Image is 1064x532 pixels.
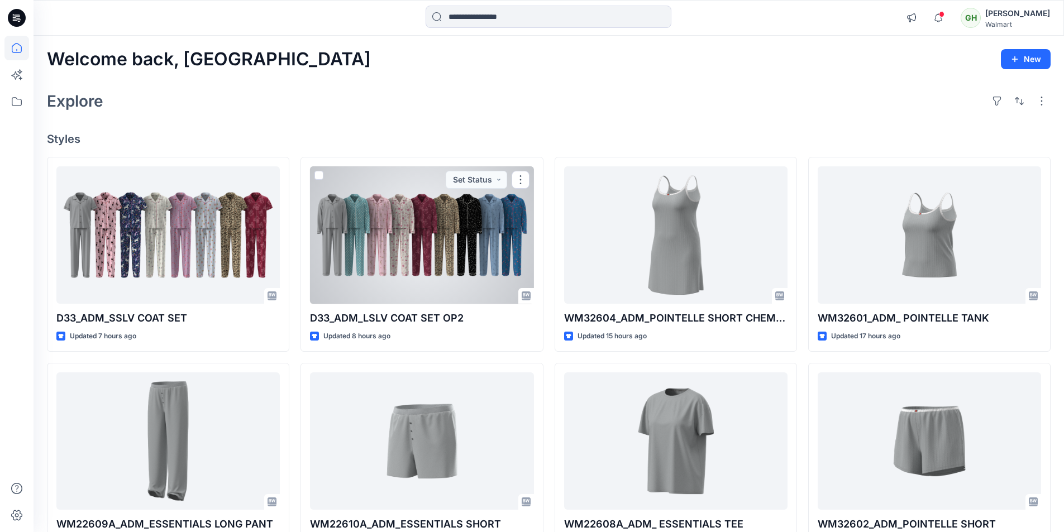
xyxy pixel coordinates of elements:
p: WM22608A_ADM_ ESSENTIALS TEE [564,516,788,532]
p: WM22610A_ADM_ESSENTIALS SHORT [310,516,533,532]
p: Updated 17 hours ago [831,330,900,342]
p: WM22609A_ADM_ESSENTIALS LONG PANT [56,516,280,532]
a: WM32601_ADM_ POINTELLE TANK [818,166,1041,304]
p: D33_ADM_LSLV COAT SET OP2 [310,310,533,326]
a: WM32604_ADM_POINTELLE SHORT CHEMISE [564,166,788,304]
p: WM32602_ADM_POINTELLE SHORT [818,516,1041,532]
div: GH [961,8,981,28]
p: WM32601_ADM_ POINTELLE TANK [818,310,1041,326]
h2: Explore [47,92,103,110]
a: D33_ADM_LSLV COAT SET OP2 [310,166,533,304]
h2: Welcome back, [GEOGRAPHIC_DATA] [47,49,371,70]
p: Updated 7 hours ago [70,330,136,342]
p: Updated 15 hours ago [578,330,647,342]
div: [PERSON_NAME] [985,7,1050,20]
a: WM22609A_ADM_ESSENTIALS LONG PANT [56,372,280,510]
a: WM22608A_ADM_ ESSENTIALS TEE [564,372,788,510]
div: Walmart [985,20,1050,28]
a: WM22610A_ADM_ESSENTIALS SHORT [310,372,533,510]
a: WM32602_ADM_POINTELLE SHORT [818,372,1041,510]
p: Updated 8 hours ago [323,330,390,342]
p: WM32604_ADM_POINTELLE SHORT CHEMISE [564,310,788,326]
a: D33_ADM_SSLV COAT SET [56,166,280,304]
h4: Styles [47,132,1051,146]
button: New [1001,49,1051,69]
p: D33_ADM_SSLV COAT SET [56,310,280,326]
